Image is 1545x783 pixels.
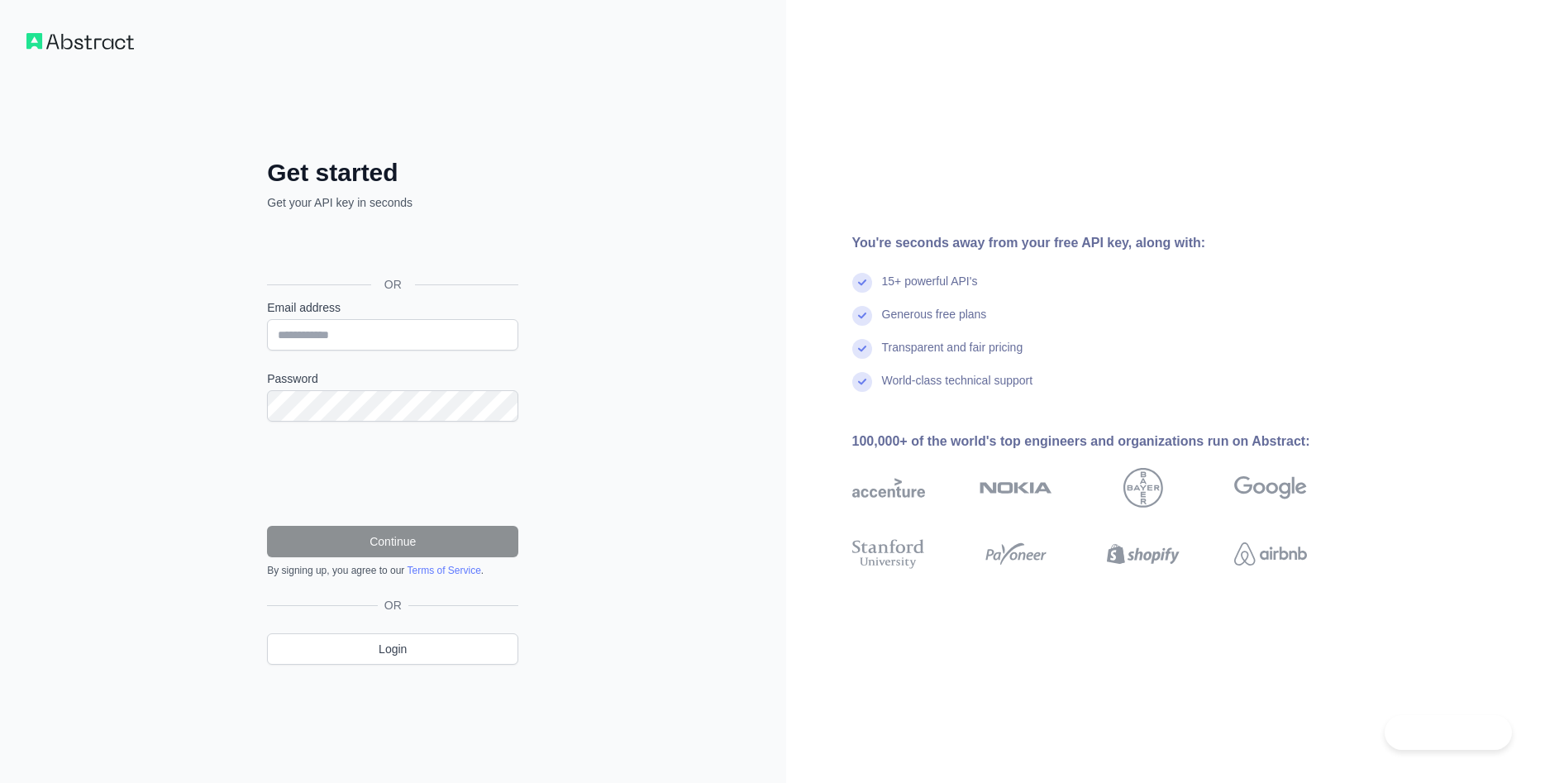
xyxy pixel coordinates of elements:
img: google [1234,468,1307,508]
img: Workflow [26,33,134,50]
p: Get your API key in seconds [267,194,518,211]
div: You're seconds away from your free API key, along with: [852,233,1360,253]
button: Continue [267,526,518,557]
iframe: Toggle Customer Support [1385,715,1512,750]
img: nokia [980,468,1052,508]
img: payoneer [980,536,1052,572]
div: Generous free plans [882,306,987,339]
h2: Get started [267,158,518,188]
span: OR [378,597,408,614]
img: bayer [1123,468,1163,508]
iframe: reCAPTCHA [267,442,518,506]
img: check mark [852,273,872,293]
div: World-class technical support [882,372,1033,405]
span: OR [371,276,415,293]
img: check mark [852,372,872,392]
div: 100,000+ of the world's top engineers and organizations run on Abstract: [852,432,1360,451]
label: Email address [267,299,518,316]
label: Password [267,370,518,387]
div: 15+ powerful API's [882,273,978,306]
a: Login [267,633,518,665]
a: Terms of Service [407,565,480,576]
img: check mark [852,306,872,326]
img: check mark [852,339,872,359]
img: shopify [1107,536,1180,572]
img: stanford university [852,536,925,572]
iframe: Sign in with Google Button [259,229,523,265]
div: Sign in with Google. Opens in new tab [267,229,515,265]
img: airbnb [1234,536,1307,572]
img: accenture [852,468,925,508]
div: By signing up, you agree to our . [267,564,518,577]
div: Transparent and fair pricing [882,339,1023,372]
